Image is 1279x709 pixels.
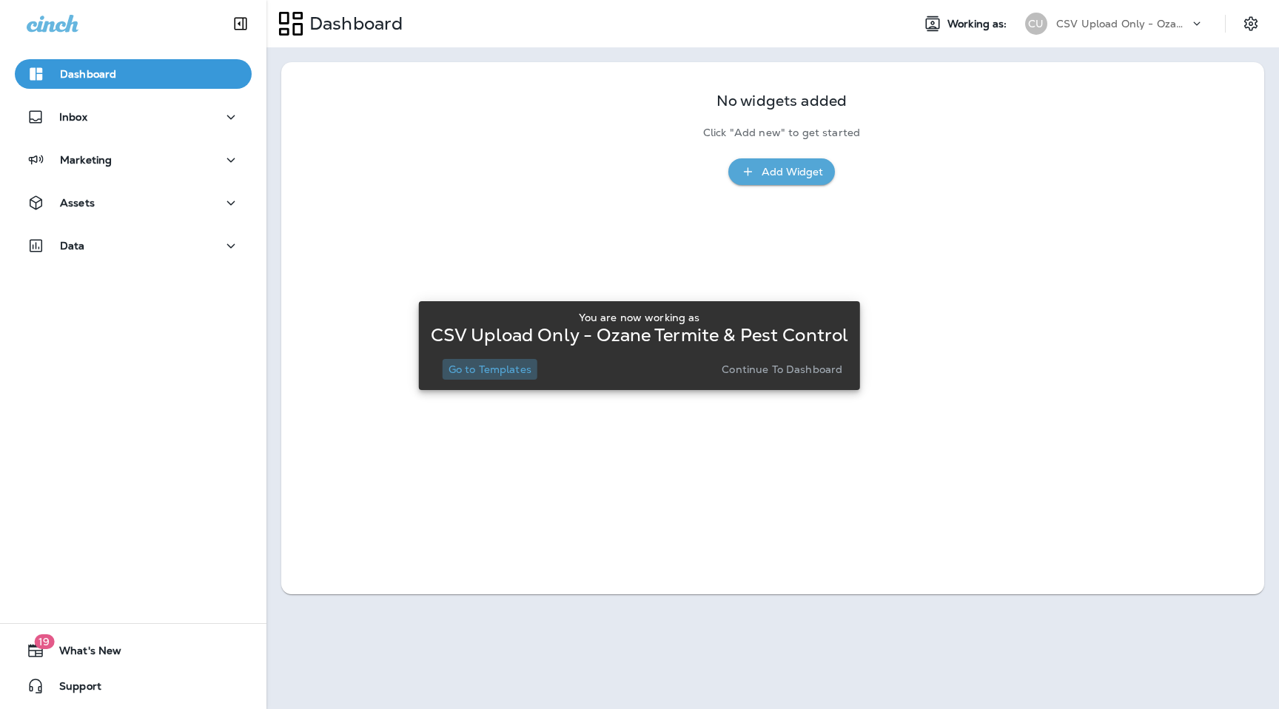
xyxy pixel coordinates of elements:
button: Continue to Dashboard [716,359,848,380]
button: Settings [1238,10,1264,37]
p: Dashboard [303,13,403,35]
p: Inbox [59,111,87,123]
p: CSV Upload Only - Ozane Termite & Pest Control [431,329,848,341]
p: Dashboard [60,68,116,80]
button: Assets [15,188,252,218]
button: Support [15,671,252,701]
button: Marketing [15,145,252,175]
p: Marketing [60,154,112,166]
p: CSV Upload Only - Ozane Termite & Pest Control [1056,18,1189,30]
button: Data [15,231,252,261]
p: Data [60,240,85,252]
p: Go to Templates [449,363,531,375]
span: What's New [44,645,121,662]
span: 19 [34,634,54,649]
button: 19What's New [15,636,252,665]
span: Support [44,680,101,698]
p: You are now working as [579,312,699,323]
div: CU [1025,13,1047,35]
button: Inbox [15,102,252,132]
span: Working as: [947,18,1010,30]
p: Assets [60,197,95,209]
button: Go to Templates [443,359,537,380]
p: Continue to Dashboard [722,363,842,375]
button: Dashboard [15,59,252,89]
button: Collapse Sidebar [220,9,261,38]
